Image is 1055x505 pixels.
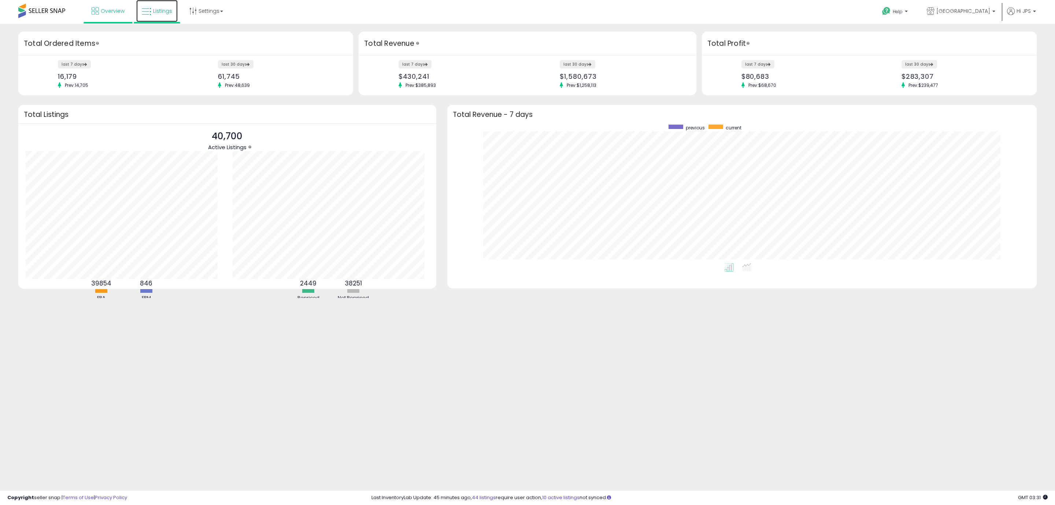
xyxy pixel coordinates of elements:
label: last 7 days [58,60,91,69]
b: 2449 [300,279,316,288]
label: last 7 days [399,60,432,69]
div: Tooltip anchor [247,144,253,150]
b: 39854 [91,279,111,288]
span: Prev: $239,477 [905,82,942,88]
h3: Total Ordered Items [24,38,348,49]
span: Prev: 14,705 [61,82,92,88]
span: Prev: 48,639 [221,82,253,88]
span: Prev: $68,670 [745,82,780,88]
span: previous [686,125,705,131]
h3: Total Listings [24,112,431,117]
span: Overview [101,7,125,15]
div: $80,683 [741,73,864,80]
a: Hi JPS [1007,7,1036,24]
h3: Total Revenue [364,38,691,49]
span: Listings [153,7,172,15]
span: current [726,125,741,131]
div: $283,307 [902,73,1024,80]
label: last 30 days [218,60,253,69]
div: Repriced [286,295,330,302]
div: FBM [124,295,168,302]
div: $430,241 [399,73,522,80]
span: Prev: $385,893 [402,82,440,88]
label: last 30 days [560,60,595,69]
h3: Total Revenue - 7 days [453,112,1031,117]
div: $1,580,673 [560,73,683,80]
div: Tooltip anchor [745,40,751,47]
a: Help [876,1,915,24]
h3: Total Profit [707,38,1031,49]
div: FBA [79,295,123,302]
b: 846 [140,279,152,288]
span: Prev: $1,258,113 [563,82,600,88]
span: Help [893,8,903,15]
i: Get Help [882,7,891,16]
div: Not Repriced [332,295,375,302]
b: 38251 [345,279,362,288]
div: 16,179 [58,73,180,80]
div: Tooltip anchor [414,40,421,47]
label: last 30 days [902,60,937,69]
div: Tooltip anchor [94,40,101,47]
div: 61,745 [218,73,340,80]
span: Hi JPS [1017,7,1031,15]
p: 40,700 [208,129,247,143]
span: [GEOGRAPHIC_DATA] [936,7,990,15]
span: Active Listings [208,143,247,151]
label: last 7 days [741,60,774,69]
